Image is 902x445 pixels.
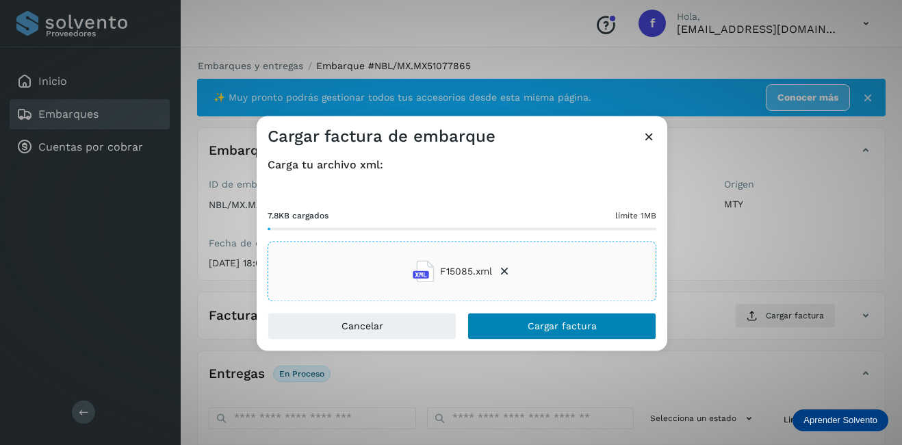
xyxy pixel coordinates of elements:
[793,409,888,431] div: Aprender Solvento
[342,322,383,331] span: Cancelar
[268,127,495,147] h3: Cargar factura de embarque
[268,158,656,171] h4: Carga tu archivo xml:
[803,415,877,426] p: Aprender Solvento
[528,322,597,331] span: Cargar factura
[268,210,328,222] span: 7.8KB cargados
[440,264,492,279] span: F15085.xml
[615,210,656,222] span: límite 1MB
[467,313,656,340] button: Cargar factura
[268,313,456,340] button: Cancelar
